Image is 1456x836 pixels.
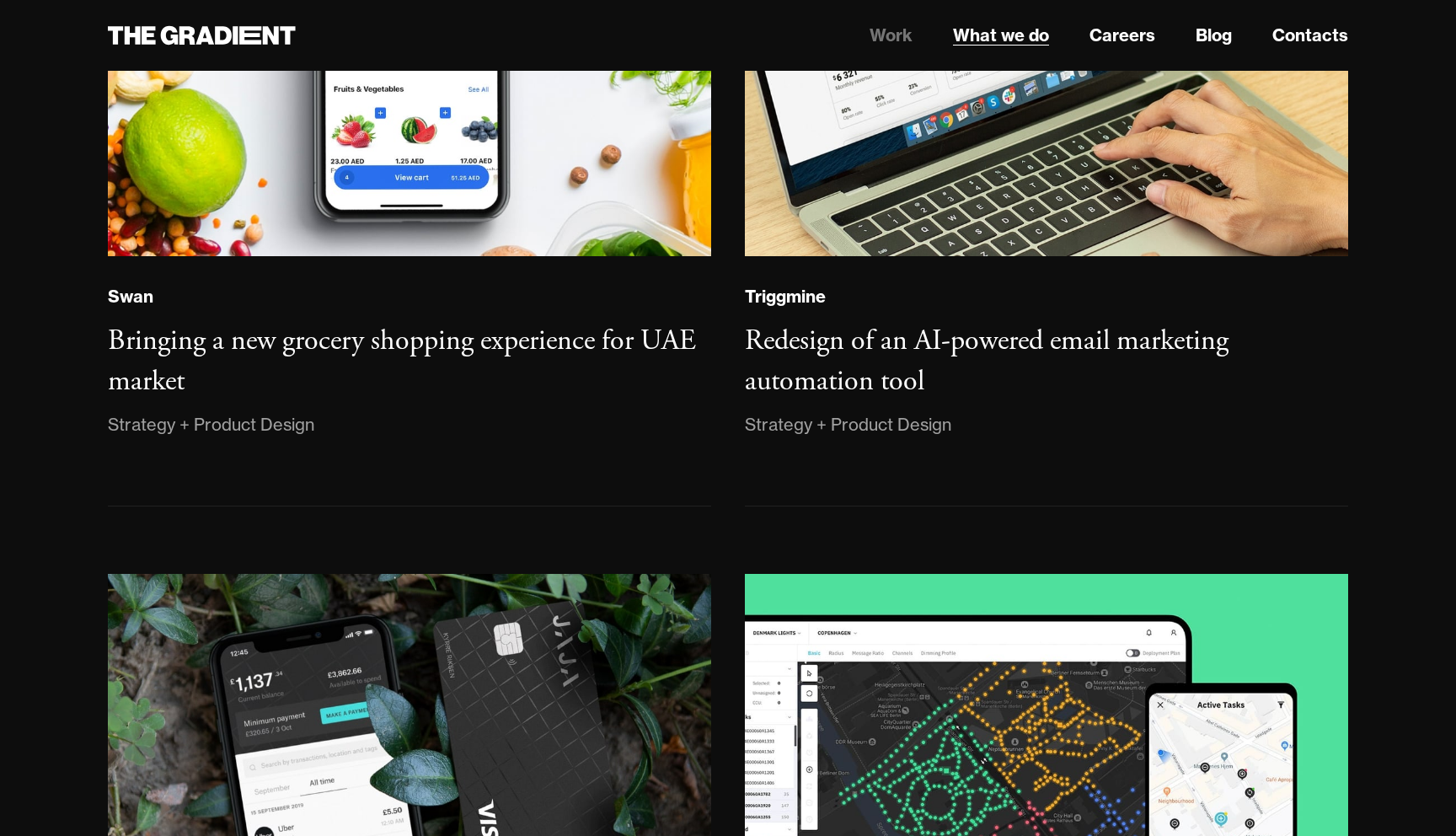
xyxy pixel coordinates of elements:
[953,23,1049,48] a: What we do
[108,286,153,308] div: Swan
[745,286,826,308] div: Triggmine
[1089,23,1155,48] a: Careers
[870,23,913,48] a: Work
[1196,23,1232,48] a: Blog
[745,323,1228,399] h3: Redesign of an AI-powered email marketing automation tool
[1272,23,1348,48] a: Contacts
[108,411,314,438] div: Strategy + Product Design
[745,411,951,438] div: Strategy + Product Design
[108,323,696,399] h3: Bringing a new grocery shopping experience for UAE market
